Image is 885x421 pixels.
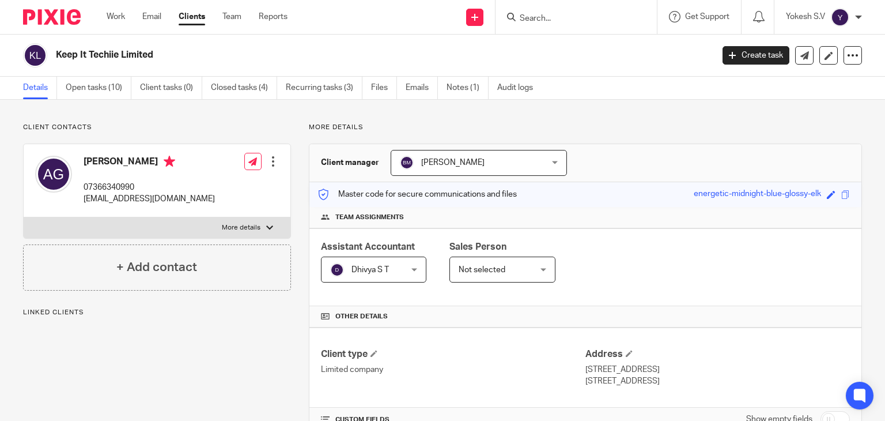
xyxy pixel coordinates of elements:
h2: Keep It Techiie Limited [56,49,576,61]
p: Limited company [321,364,585,375]
p: More details [222,223,260,232]
img: svg%3E [35,156,72,193]
a: Emails [406,77,438,99]
img: svg%3E [400,156,414,170]
img: svg%3E [330,263,344,277]
p: Master code for secure communications and files [318,189,517,200]
a: Notes (1) [447,77,489,99]
h4: [PERSON_NAME] [84,156,215,170]
span: Team assignments [335,213,404,222]
span: [PERSON_NAME] [421,159,485,167]
span: Get Support [685,13,729,21]
p: Linked clients [23,308,291,317]
img: svg%3E [23,43,47,67]
span: Dhivya S T [351,266,389,274]
a: Details [23,77,57,99]
a: Team [222,11,241,22]
p: [EMAIL_ADDRESS][DOMAIN_NAME] [84,193,215,205]
p: Client contacts [23,123,291,132]
div: energetic-midnight-blue-glossy-elk [694,188,821,201]
a: Reports [259,11,288,22]
a: Work [107,11,125,22]
p: [STREET_ADDRESS] [585,375,850,387]
span: Sales Person [449,242,506,251]
span: Not selected [459,266,505,274]
p: Yokesh S.V [786,11,825,22]
h4: Client type [321,348,585,360]
a: Client tasks (0) [140,77,202,99]
a: Closed tasks (4) [211,77,277,99]
span: Assistant Accountant [321,242,415,251]
h4: Address [585,348,850,360]
a: Recurring tasks (3) [286,77,362,99]
p: [STREET_ADDRESS] [585,364,850,375]
a: Audit logs [497,77,542,99]
a: Email [142,11,161,22]
img: Pixie [23,9,81,25]
i: Primary [164,156,175,167]
input: Search [519,14,622,24]
p: 07366340990 [84,182,215,193]
a: Create task [723,46,789,65]
a: Open tasks (10) [66,77,131,99]
h4: + Add contact [116,258,197,276]
span: Other details [335,312,388,321]
a: Clients [179,11,205,22]
img: svg%3E [831,8,849,27]
a: Files [371,77,397,99]
p: More details [309,123,862,132]
h3: Client manager [321,157,379,168]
